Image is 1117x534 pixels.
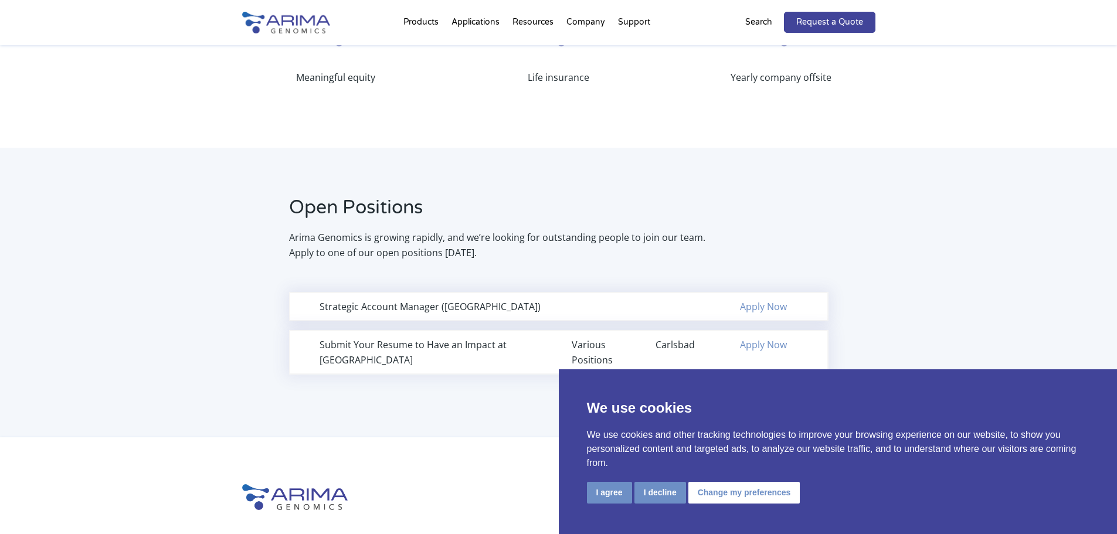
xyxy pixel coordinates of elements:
p: Yearly company offsite [687,70,875,85]
button: I agree [587,482,632,504]
a: Apply Now [740,300,787,313]
p: Search [745,15,772,30]
div: Various Positions [572,337,630,368]
p: Meaningful equity [242,70,430,85]
img: Arima-Genomics-logo [242,484,348,510]
a: Request a Quote [784,12,875,33]
p: We use cookies and other tracking technologies to improve your browsing experience on our website... [587,428,1089,470]
button: Change my preferences [688,482,800,504]
p: Life insurance [464,70,652,85]
a: Apply Now [740,338,787,351]
img: Arima-Genomics-logo [242,12,330,33]
p: We use cookies [587,397,1089,419]
div: Strategic Account Manager ([GEOGRAPHIC_DATA]) [320,299,546,314]
button: I decline [634,482,686,504]
p: Arima Genomics is growing rapidly, and we’re looking for outstanding people to join our team. App... [289,230,708,260]
div: Submit Your Resume to Have an Impact at [GEOGRAPHIC_DATA] [320,337,546,368]
h2: Open Positions [289,195,708,230]
div: Carlsbad [656,337,714,352]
